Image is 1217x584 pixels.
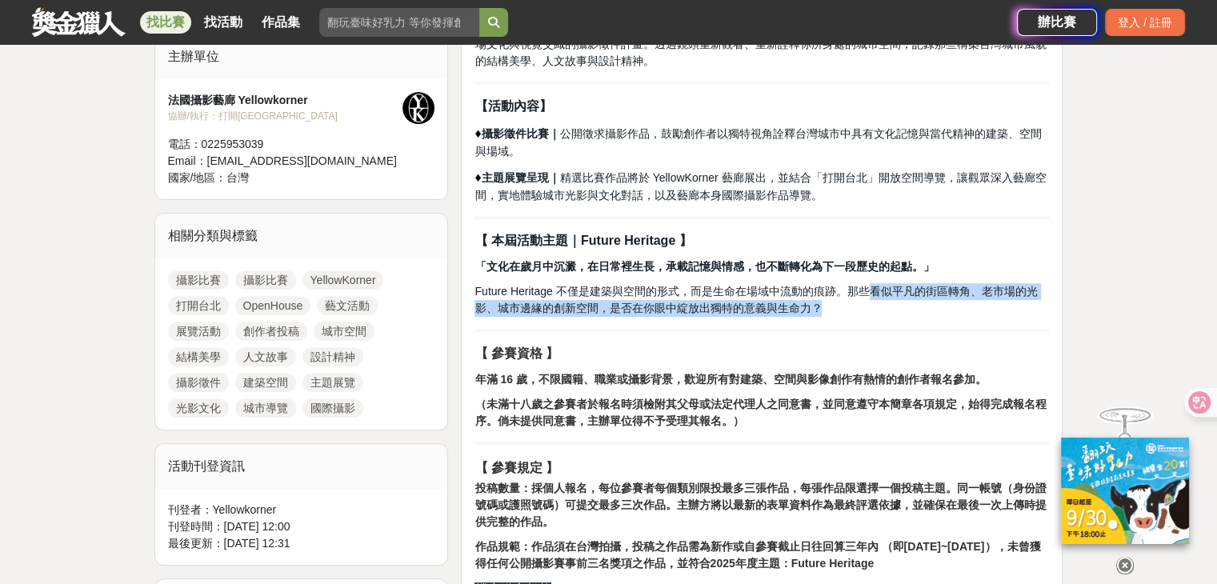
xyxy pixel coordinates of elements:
a: 國際攝影 [302,398,363,418]
a: 設計精神 [302,347,363,366]
a: 結構美學 [168,347,229,366]
strong: 】 [538,99,551,113]
div: 法國攝影藝廊 Yellowkorner [168,92,403,109]
a: 找比賽 [140,11,191,34]
a: 展覽活動 [168,322,229,341]
a: 找活動 [198,11,249,34]
span: 國家/地區： [168,171,227,184]
strong: 【 本屆活動主題｜Future Heritage 】 [474,234,691,247]
span: ♦︎ [474,170,481,184]
a: YellowKorner [302,270,384,290]
a: 城市導覽 [235,398,296,418]
a: 攝影徵件 [168,373,229,392]
div: 最後更新： [DATE] 12:31 [168,535,435,552]
div: 刊登者： Yellowkorner [168,502,435,518]
input: 翻玩臺味好乳力 等你發揮創意！ [319,8,479,37]
a: 建築空間 [235,373,296,392]
strong: 年滿 16 歲，不限國籍、職業或攝影背景，歡迎所有對建築、空間與影像創作有熱情的創作者報名參加。 [474,373,986,386]
div: 電話： 0225953039 [168,136,403,153]
a: 辦比賽 [1017,9,1097,36]
strong: 攝影徵件比賽｜ [482,127,560,140]
div: Email： [EMAIL_ADDRESS][DOMAIN_NAME] [168,153,403,170]
a: OpenHouse [235,296,311,315]
img: ff197300-f8ee-455f-a0ae-06a3645bc375.jpg [1061,438,1189,544]
a: 城市空間 [314,322,374,341]
div: 主辦單位 [155,34,448,79]
span: 公開徵求攝影作品，鼓勵創作者以獨特視角詮釋台灣城市中具有文化記憶與當代精神的建築、空間與場域。 [474,127,1041,158]
span: 台灣 [226,171,249,184]
strong: 活動內容 [487,99,538,113]
div: 活動刊登資訊 [155,444,448,489]
div: 相關分類與標籤 [155,214,448,258]
a: 主題展覽 [302,373,363,392]
a: 藝文活動 [317,296,378,315]
div: 登入 / 註冊 [1105,9,1185,36]
span: 台灣首間國際級攝影藝廊 攜手 ，邀請熱愛建築與影像創作的你，參與一場文化與視覺交織的攝影徵件計畫。透過鏡頭重新觀看、重新詮釋你所身處的城市空間，記錄那些構築台灣城市風貌的結構美學、人文故事與設計精神。 [474,21,1046,67]
a: 人文故事 [235,347,296,366]
div: 協辦/執行： 打開[GEOGRAPHIC_DATA] [168,109,403,123]
span: 精選比賽作品將於 YellowKorner 藝廊展出，並結合「打開台北」開放空間導覽，讓觀眾深入藝廊空間，實地體驗城市光影與文化對話，以及藝廊本身國際攝影作品導覽。 [474,171,1046,202]
a: 攝影比賽 [235,270,296,290]
a: 攝影比賽 [168,270,229,290]
a: 作品集 [255,11,306,34]
strong: 【 參賽資格 】 [474,346,558,360]
span: Future Heritage 不僅是建築與空間的形式，而是生命在場域中流動的痕跡。那些看似平凡的街區轉角、老市場的光影、城市邊緣的創新空間，是否在你眼中綻放出獨特的意義與生命力？ [474,285,1037,314]
strong: （未滿十八歲之參賽者於報名時須檢附其父母或法定代理人之同意書，並同意遵守本簡章各項規定，始得完成報名程序。倘未提供同意書，主辦單位得不予受理其報名。） [474,398,1046,427]
span: ♦︎ [474,126,481,140]
strong: 主題展覽呈現｜ [482,171,560,184]
a: 創作者投稿 [235,322,307,341]
strong: 「文化在歲月中沉澱，在日常裡生長，承載記憶與情感，也不斷轉化為下一段歷史的起點。」 [474,260,934,273]
strong: 【 參賽規定 】 [474,461,558,474]
strong: 【 [474,99,487,113]
a: 光影文化 [168,398,229,418]
strong: 投稿數量：採個人報名，每位參賽者每個類別限投最多三張作品，每張作品限選擇一個投稿主題。同一帳號（身份證號碼或護照號碼）可提交最多三次作品。主辦方將以最新的表單資料作為最終評選依據，並確保在最後一... [474,482,1046,528]
div: 刊登時間： [DATE] 12:00 [168,518,435,535]
strong: 作品規範：作品須在台灣拍攝，投稿之作品需為新作或自參賽截止日往回算三年內 （即[DATE]~[DATE]），未曾獲得任何公開攝影賽事前三名獎項之作品，並符合2025年度主題：Future Her... [474,540,1040,570]
a: 打開台北 [168,296,229,315]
